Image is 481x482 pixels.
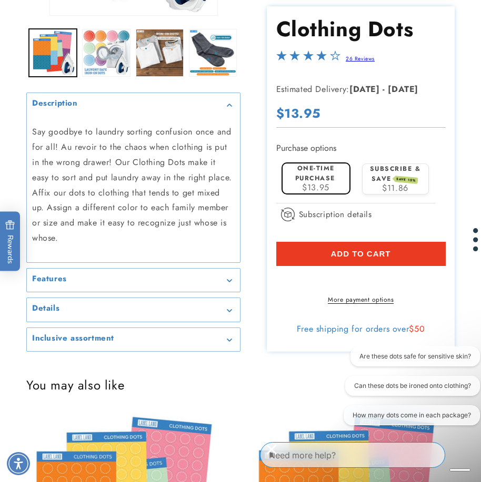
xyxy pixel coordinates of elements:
[330,249,390,259] span: Add to cart
[276,295,446,304] a: More payment options
[276,324,446,334] div: Free shipping for orders over
[189,29,237,77] button: Load image 4 in gallery view
[299,208,372,221] span: Subscription details
[302,181,329,193] span: $13.95
[388,83,418,95] strong: [DATE]
[27,269,240,292] summary: Features
[276,53,340,65] span: 4.0-star overall rating
[32,303,59,314] h2: Details
[29,29,77,77] button: Load image 1 in gallery view
[32,98,78,109] h2: Description
[295,163,335,183] label: One-time purchase
[27,298,240,322] summary: Details
[27,93,240,117] summary: Description
[136,29,184,77] button: Load image 3 in gallery view
[82,29,130,77] button: Load image 2 in gallery view
[276,142,336,155] label: Purchase options
[260,438,470,471] iframe: Gorgias Floating Chat
[26,377,455,393] h2: You may also like
[27,328,240,352] summary: Inclusive assortment
[409,323,414,335] span: $
[370,164,421,183] label: Subscribe & save
[5,220,15,263] span: Rewards
[383,83,385,95] strong: -
[7,452,30,475] div: Accessibility Menu
[414,323,425,335] span: 50
[32,333,114,344] h2: Inclusive assortment
[346,55,375,63] a: 26 Reviews - open in a new tab
[382,182,408,194] span: $11.86
[276,15,446,43] h1: Clothing Dots
[338,346,481,435] iframe: Gorgias live chat conversation starters
[32,125,235,245] p: Say goodbye to laundry sorting confusion once and for all! Au revoir to the chaos when clothing i...
[394,176,418,184] span: SAVE 15%
[276,242,446,266] button: Add to cart
[276,104,321,122] span: $13.95
[276,82,446,97] p: Estimated Delivery:
[349,83,380,95] strong: [DATE]
[32,274,67,284] h2: Features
